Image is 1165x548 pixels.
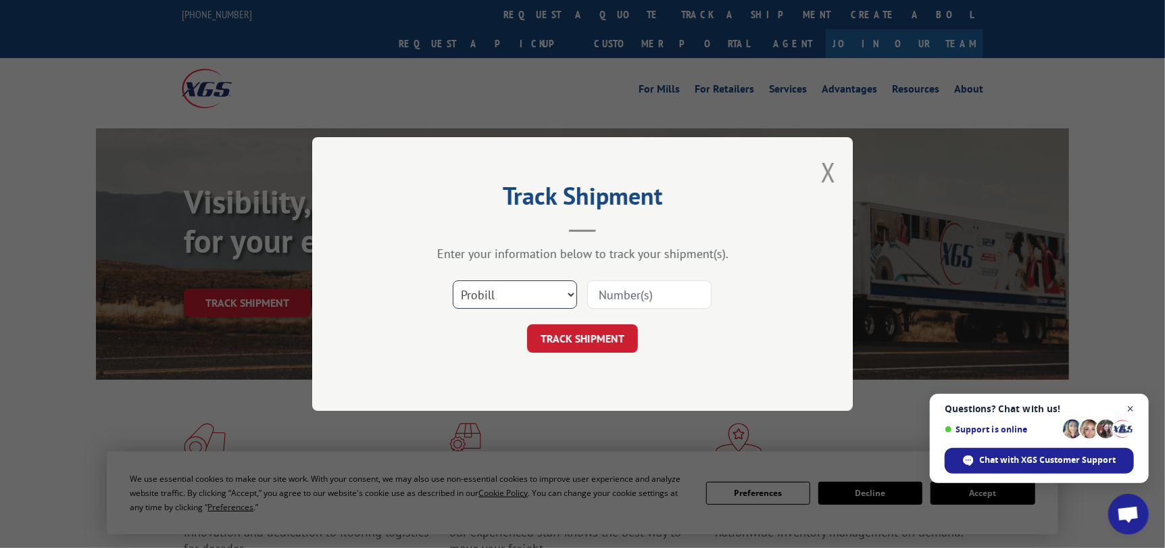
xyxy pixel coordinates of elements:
span: Chat with XGS Customer Support [980,454,1116,466]
div: Enter your information below to track your shipment(s). [380,246,785,261]
div: Open chat [1108,494,1149,534]
div: Chat with XGS Customer Support [945,448,1134,474]
h2: Track Shipment [380,186,785,212]
span: Close chat [1122,401,1139,418]
span: Support is online [945,424,1058,434]
span: Questions? Chat with us! [945,403,1134,414]
input: Number(s) [587,280,712,309]
button: Close modal [821,154,836,190]
button: TRACK SHIPMENT [527,324,638,353]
